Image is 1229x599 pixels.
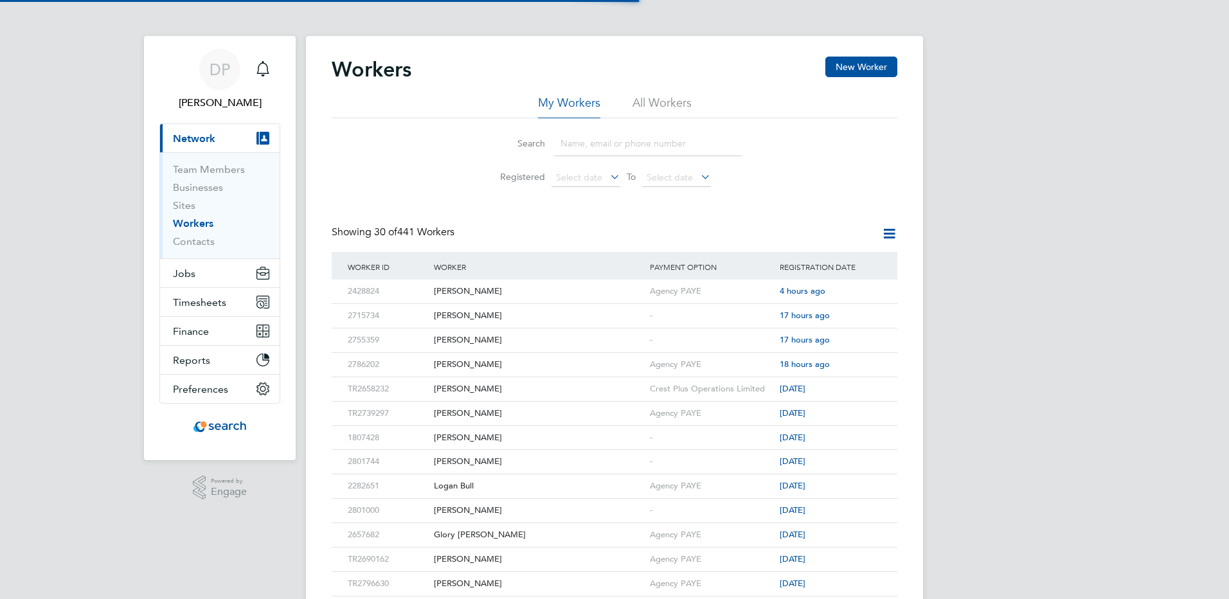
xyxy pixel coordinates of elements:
div: Agency PAYE [647,280,776,303]
button: New Worker [825,57,897,77]
div: [PERSON_NAME] [431,548,647,571]
div: [PERSON_NAME] [431,572,647,596]
span: 4 hours ago [780,285,825,296]
span: [DATE] [780,407,805,418]
span: Reports [173,354,210,366]
div: [PERSON_NAME] [431,304,647,328]
div: Crest Plus Operations Limited [647,377,776,401]
div: TR2739297 [345,402,431,425]
a: 2801744[PERSON_NAME]-[DATE] [345,449,884,460]
span: [DATE] [780,529,805,540]
li: All Workers [632,95,692,118]
div: Agency PAYE [647,474,776,498]
span: To [623,168,640,185]
div: [PERSON_NAME] [431,499,647,523]
span: [DATE] [780,480,805,491]
div: Logan Bull [431,474,647,498]
span: Network [173,132,215,145]
div: [PERSON_NAME] [431,353,647,377]
div: 2715734 [345,304,431,328]
span: 441 Workers [374,226,454,238]
h2: Workers [332,57,411,82]
div: Worker ID [345,252,431,282]
a: Powered byEngage [193,476,247,500]
label: Registered [487,171,545,183]
span: [DATE] [780,578,805,589]
div: Payment Option [647,252,776,282]
a: TR2739297[PERSON_NAME]Agency PAYE[DATE] [345,401,884,412]
span: 30 of [374,226,397,238]
div: Network [160,152,280,258]
div: 2801000 [345,499,431,523]
div: Glory [PERSON_NAME] [431,523,647,547]
div: Agency PAYE [647,548,776,571]
a: TR2690162[PERSON_NAME]Agency PAYE[DATE] [345,547,884,558]
a: Workers [173,217,213,229]
a: Sites [173,199,195,211]
div: Agency PAYE [647,572,776,596]
a: DP[PERSON_NAME] [159,49,280,111]
span: Timesheets [173,296,226,308]
span: Dan Proudfoot [159,95,280,111]
a: Businesses [173,181,223,193]
span: DP [210,61,230,78]
div: TR2796630 [345,572,431,596]
span: 17 hours ago [780,310,830,321]
div: 2801744 [345,450,431,474]
div: TR2690162 [345,548,431,571]
span: [DATE] [780,505,805,515]
div: - [647,304,776,328]
div: - [647,328,776,352]
nav: Main navigation [144,36,296,460]
a: Contacts [173,235,215,247]
span: Engage [211,487,247,497]
span: [DATE] [780,432,805,443]
div: Agency PAYE [647,353,776,377]
div: 2428824 [345,280,431,303]
span: [DATE] [780,383,805,394]
span: Select date [556,172,602,183]
div: [PERSON_NAME] [431,328,647,352]
a: 2282651Logan BullAgency PAYE[DATE] [345,474,884,485]
span: Powered by [211,476,247,487]
button: Reports [160,346,280,374]
a: Go to home page [159,416,280,437]
span: Finance [173,325,209,337]
span: Jobs [173,267,195,280]
div: [PERSON_NAME] [431,426,647,450]
div: - [647,426,776,450]
div: Agency PAYE [647,402,776,425]
div: 2657682 [345,523,431,547]
a: 2755359[PERSON_NAME]-17 hours ago [345,328,884,339]
div: Showing [332,226,457,239]
div: 1807428 [345,426,431,450]
img: searchconsultancy-logo-retina.png [193,416,247,437]
div: Worker [431,252,647,282]
div: [PERSON_NAME] [431,377,647,401]
a: TR2796630[PERSON_NAME]Agency PAYE[DATE] [345,571,884,582]
span: 17 hours ago [780,334,830,345]
div: [PERSON_NAME] [431,450,647,474]
div: 2786202 [345,353,431,377]
div: - [647,450,776,474]
div: [PERSON_NAME] [431,280,647,303]
div: 2282651 [345,474,431,498]
button: Jobs [160,259,280,287]
button: Network [160,124,280,152]
a: 2657682Glory [PERSON_NAME]Agency PAYE[DATE] [345,523,884,533]
button: Timesheets [160,288,280,316]
button: Preferences [160,375,280,403]
div: [PERSON_NAME] [431,402,647,425]
li: My Workers [538,95,600,118]
span: Select date [647,172,693,183]
span: Preferences [173,383,228,395]
div: Agency PAYE [647,523,776,547]
input: Name, email or phone number [554,131,742,156]
a: 2786202[PERSON_NAME]Agency PAYE18 hours ago [345,352,884,363]
div: 2755359 [345,328,431,352]
a: 2801000[PERSON_NAME]-[DATE] [345,498,884,509]
div: - [647,499,776,523]
label: Search [487,138,545,149]
span: [DATE] [780,456,805,467]
a: TR2658232[PERSON_NAME]Crest Plus Operations Limited[DATE] [345,377,884,388]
